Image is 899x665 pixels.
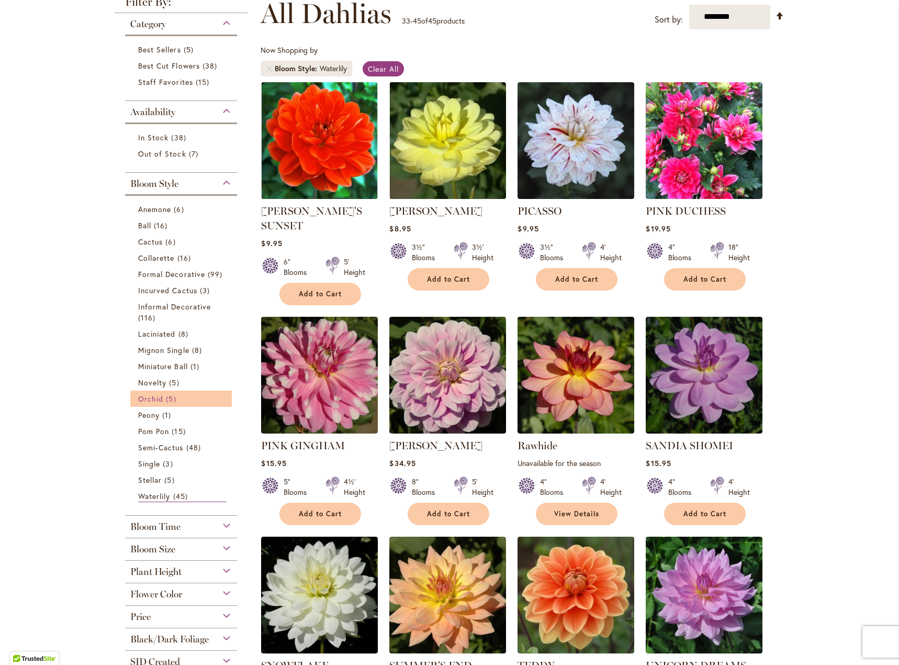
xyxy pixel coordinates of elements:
span: 8 [178,328,191,339]
span: Stellar [138,475,162,485]
span: Peony [138,410,160,420]
a: [PERSON_NAME] [389,205,482,217]
span: 38 [171,132,188,143]
a: PICASSO [518,205,561,217]
span: Orchid [138,394,163,404]
div: 6" Blooms [284,257,313,278]
a: Staff Favorites [138,76,227,87]
a: Rawhide [518,439,557,452]
span: Miniature Ball [138,361,188,371]
span: In Stock [138,132,168,142]
div: 5' Height [344,257,365,278]
span: Add to Cart [427,509,470,518]
span: $34.95 [389,458,415,468]
a: Novelty 5 [138,377,227,388]
span: Mignon Single [138,345,189,355]
a: Anemone 6 [138,204,227,215]
a: UNICORN DREAMS [646,646,762,656]
img: PINK GINGHAM [261,317,378,434]
span: 116 [138,312,158,323]
span: Now Shopping by [261,45,318,55]
a: Clear All [363,61,404,76]
span: Clear All [368,64,399,74]
span: Incurved Cactus [138,285,197,295]
span: Pom Pon [138,426,169,436]
img: Rawhide [518,317,634,434]
span: $8.95 [389,224,411,234]
a: Remove Bloom Style Waterlily [266,65,272,72]
span: 99 [208,269,225,280]
a: Miniature Ball 1 [138,361,227,372]
img: SANDIA SHOMEI [646,317,762,434]
div: 8" Blooms [412,476,441,497]
a: Peony 1 [138,409,227,420]
div: 4' Height [728,476,750,497]
span: Waterlily [138,491,170,501]
button: Add to Cart [536,268,617,291]
span: Informal Decorative [138,302,211,312]
button: Add to Cart [279,503,361,525]
button: Add to Cart [664,268,746,291]
a: Incurved Cactus 3 [138,285,227,296]
span: Add to Cart [683,509,726,518]
a: Best Cut Flowers [138,60,227,71]
a: Stellar 5 [138,474,227,485]
span: 5 [169,377,182,388]
div: 4' Height [600,476,622,497]
a: SANDIA SHOMEI [646,439,733,452]
span: 33 [402,16,410,26]
a: PINK DUCHESS [646,191,762,201]
a: Randi Dawn [389,426,506,436]
span: Bloom Style [130,178,178,190]
span: $9.95 [518,224,538,234]
a: Pom Pon 15 [138,426,227,437]
span: 16 [177,252,194,263]
p: - of products [402,13,465,29]
a: PINK DUCHESS [646,205,726,217]
span: Add to Cart [299,509,342,518]
span: Add to Cart [299,290,342,298]
span: Add to Cart [683,275,726,284]
a: [PERSON_NAME] [389,439,482,452]
span: Plant Height [130,566,182,578]
span: Anemone [138,204,171,214]
span: Best Sellers [138,45,181,54]
img: SUMMER'S END [389,537,506,653]
span: View Details [554,509,599,518]
span: Single [138,459,160,469]
a: In Stock 38 [138,132,227,143]
span: Formal Decorative [138,269,205,279]
button: Add to Cart [408,503,489,525]
span: $15.95 [261,458,286,468]
span: 38 [203,60,220,71]
span: Price [130,611,151,623]
div: 3½" Blooms [540,242,569,263]
span: Ball [138,220,151,230]
a: Teddy [518,646,634,656]
button: Add to Cart [279,283,361,305]
span: 8 [192,345,205,356]
div: 4' Height [600,242,622,263]
a: PINK GINGHAM [261,439,345,452]
button: Add to Cart [664,503,746,525]
span: 16 [154,220,170,231]
a: Single 3 [138,458,227,469]
a: Mignon Single 8 [138,345,227,356]
div: 5" Blooms [284,476,313,497]
span: Collarette [138,253,175,263]
div: 5' Height [472,476,493,497]
img: SNOWFLAKE [261,537,378,653]
span: Bloom Time [130,521,181,533]
span: Add to Cart [555,275,598,284]
span: $15.95 [646,458,671,468]
div: 4" Blooms [668,476,698,497]
span: 5 [184,44,196,55]
a: Waterlily 45 [138,491,227,502]
div: 3½' Height [472,242,493,263]
a: PATRICIA ANN'S SUNSET [261,191,378,201]
span: 5 [164,474,177,485]
img: Randi Dawn [389,317,506,434]
span: Bloom Size [130,544,175,555]
a: SNOWFLAKE [261,646,378,656]
span: 7 [189,148,201,159]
